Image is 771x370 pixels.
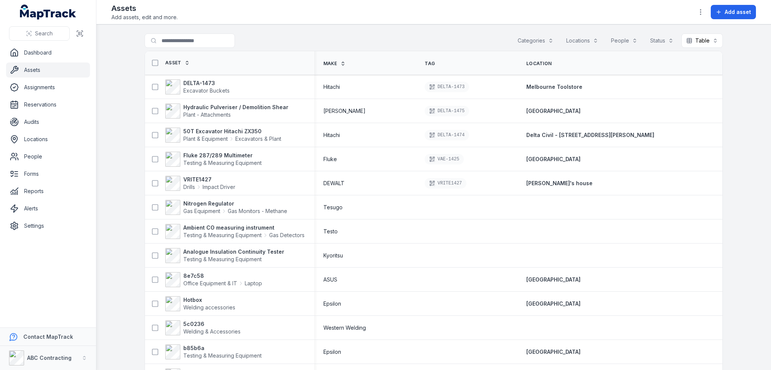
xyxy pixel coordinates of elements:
[6,166,90,181] a: Forms
[526,83,582,91] a: Melbourne Toolstore
[165,344,262,359] a: b85b6aTesting & Measuring Equipment
[111,3,178,14] h2: Assets
[183,296,235,304] strong: Hotbox
[425,106,469,116] div: DELTA-1475
[35,30,53,37] span: Search
[6,184,90,199] a: Reports
[183,160,262,166] span: Testing & Measuring Equipment
[183,224,305,231] strong: Ambient CO measuring instrument
[165,176,235,191] a: VRITE1427DrillsImpact Driver
[6,149,90,164] a: People
[203,183,235,191] span: Impact Driver
[681,33,723,48] button: Table
[235,135,281,143] span: Excavators & Plant
[323,180,344,187] span: DEWALT
[526,180,593,187] a: [PERSON_NAME]'s house
[165,320,241,335] a: 5c0236Welding & Accessories
[526,300,581,308] a: [GEOGRAPHIC_DATA]
[165,79,230,94] a: DELTA-1473Excavator Buckets
[425,154,464,164] div: VAE-1425
[606,33,642,48] button: People
[183,87,230,94] span: Excavator Buckets
[725,8,751,16] span: Add asset
[526,156,581,162] span: [GEOGRAPHIC_DATA]
[6,62,90,78] a: Assets
[323,83,340,91] span: Hitachi
[323,107,366,115] span: [PERSON_NAME]
[526,84,582,90] span: Melbourne Toolstore
[183,135,228,143] span: Plant & Equipment
[183,256,262,262] span: Testing & Measuring Equipment
[165,152,262,167] a: Fluke 287/289 MultimeterTesting & Measuring Equipment
[323,252,343,259] span: Kyoritsu
[323,61,337,67] span: Make
[6,218,90,233] a: Settings
[183,152,262,159] strong: Fluke 287/289 Multimeter
[165,104,288,119] a: Hydraulic Pulveriser / Demolition ShearPlant - Attachments
[165,248,284,263] a: Analogue Insulation Continuity TesterTesting & Measuring Equipment
[183,320,241,328] strong: 5c0236
[183,328,241,335] span: Welding & Accessories
[6,80,90,95] a: Assignments
[323,61,346,67] a: Make
[6,132,90,147] a: Locations
[323,155,337,163] span: Fluke
[183,231,262,239] span: Testing & Measuring Equipment
[165,60,181,66] span: Asset
[526,132,654,138] span: Delta Civil - [STREET_ADDRESS][PERSON_NAME]
[425,61,435,67] span: Tag
[323,131,340,139] span: Hitachi
[165,272,262,287] a: 8e7c58Office Equipment & ITLaptop
[6,97,90,112] a: Reservations
[183,272,262,280] strong: 8e7c58
[9,26,70,41] button: Search
[183,183,195,191] span: Drills
[526,131,654,139] a: Delta Civil - [STREET_ADDRESS][PERSON_NAME]
[165,60,190,66] a: Asset
[165,128,281,143] a: 50T Excavator Hitachi ZX350Plant & EquipmentExcavators & Plant
[183,344,262,352] strong: b85b6a
[228,207,287,215] span: Gas Monitors - Methane
[323,204,343,211] span: Tesugo
[526,276,581,283] a: [GEOGRAPHIC_DATA]
[425,130,469,140] div: DELTA-1474
[526,107,581,115] a: [GEOGRAPHIC_DATA]
[111,14,178,21] span: Add assets, edit and more.
[6,45,90,60] a: Dashboard
[323,324,366,332] span: Western Welding
[183,280,237,287] span: Office Equipment & IT
[323,228,338,235] span: Testo
[526,349,581,355] span: [GEOGRAPHIC_DATA]
[6,201,90,216] a: Alerts
[513,33,558,48] button: Categories
[526,61,552,67] span: Location
[269,231,305,239] span: Gas Detectors
[165,200,287,215] a: Nitrogen RegulatorGas EquipmentGas Monitors - Methane
[711,5,756,19] button: Add asset
[323,300,341,308] span: Epsilon
[20,5,76,20] a: MapTrack
[165,296,235,311] a: HotboxWelding accessories
[183,176,235,183] strong: VRITE1427
[323,276,337,283] span: ASUS
[165,224,305,239] a: Ambient CO measuring instrumentTesting & Measuring EquipmentGas Detectors
[27,355,72,361] strong: ABC Contracting
[526,155,581,163] a: [GEOGRAPHIC_DATA]
[23,333,73,340] strong: Contact MapTrack
[245,280,262,287] span: Laptop
[526,108,581,114] span: [GEOGRAPHIC_DATA]
[526,348,581,356] a: [GEOGRAPHIC_DATA]
[183,128,281,135] strong: 50T Excavator Hitachi ZX350
[183,248,284,256] strong: Analogue Insulation Continuity Tester
[323,348,341,356] span: Epsilon
[645,33,678,48] button: Status
[183,79,230,87] strong: DELTA-1473
[183,111,231,118] span: Plant - Attachments
[183,352,262,359] span: Testing & Measuring Equipment
[183,200,287,207] strong: Nitrogen Regulator
[183,304,235,311] span: Welding accessories
[425,178,466,189] div: VRITE1427
[561,33,603,48] button: Locations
